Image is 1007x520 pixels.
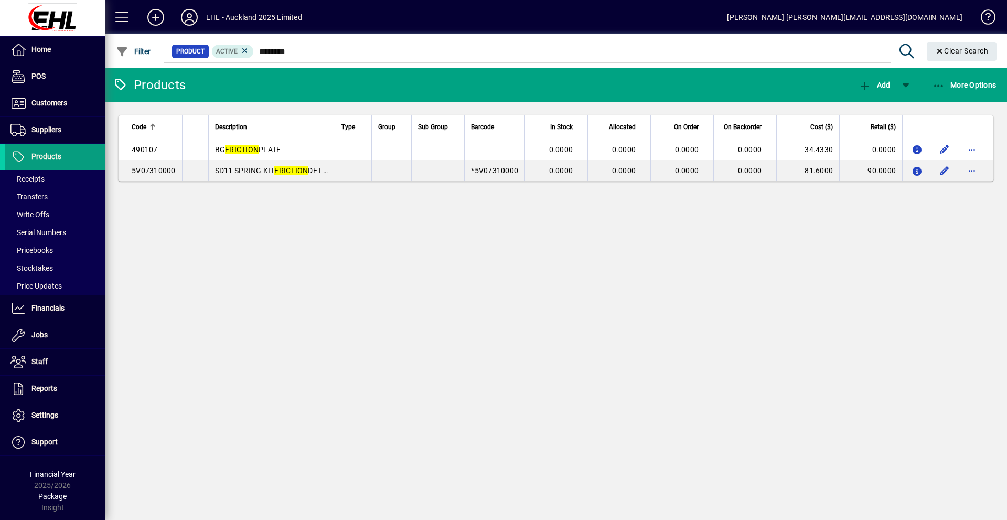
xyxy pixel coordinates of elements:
span: Settings [31,411,58,419]
div: Group [378,121,405,133]
td: 0.0000 [839,139,902,160]
span: 0.0000 [675,166,699,175]
a: Customers [5,90,105,116]
span: Write Offs [10,210,49,219]
span: Transfers [10,193,48,201]
span: POS [31,72,46,80]
a: POS [5,63,105,90]
em: FRICTION [274,166,308,175]
span: Pricebooks [10,246,53,254]
span: 490107 [132,145,158,154]
span: Reports [31,384,57,392]
td: 90.0000 [839,160,902,181]
span: Financial Year [30,470,76,479]
span: 5V07310000 [132,166,176,175]
button: Clear [927,42,997,61]
button: More Options [930,76,999,94]
a: Write Offs [5,206,105,224]
div: Sub Group [418,121,458,133]
div: Products [113,77,186,93]
span: 0.0000 [549,145,573,154]
div: EHL - Auckland 2025 Limited [206,9,302,26]
span: 0.0000 [738,145,762,154]
span: Serial Numbers [10,228,66,237]
span: Clear Search [935,47,989,55]
span: 0.0000 [738,166,762,175]
span: *5V07310000 [471,166,518,175]
span: Package [38,492,67,501]
span: Add [859,81,890,89]
span: On Order [674,121,699,133]
span: 0.0000 [612,145,636,154]
span: Description [215,121,247,133]
span: Customers [31,99,67,107]
button: Edit [936,162,953,179]
span: Allocated [609,121,636,133]
div: Description [215,121,329,133]
span: Product [176,46,205,57]
span: 0.0000 [675,145,699,154]
span: Products [31,152,61,161]
a: Home [5,37,105,63]
span: Retail ($) [871,121,896,133]
div: Barcode [471,121,518,133]
span: Staff [31,357,48,366]
button: More options [963,141,980,158]
button: More options [963,162,980,179]
span: Jobs [31,331,48,339]
span: Cost ($) [810,121,833,133]
span: Home [31,45,51,54]
span: Filter [116,47,151,56]
div: On Backorder [720,121,771,133]
td: 34.4330 [776,139,839,160]
span: Financials [31,304,65,312]
a: Staff [5,349,105,375]
a: Reports [5,376,105,402]
span: Suppliers [31,125,61,134]
a: Price Updates [5,277,105,295]
div: In Stock [531,121,582,133]
em: FRICTION [225,145,259,154]
span: Code [132,121,146,133]
button: Profile [173,8,206,27]
button: Edit [936,141,953,158]
a: Serial Numbers [5,224,105,241]
a: Knowledge Base [973,2,994,36]
a: Pricebooks [5,241,105,259]
span: BG PLATE [215,145,281,154]
div: Code [132,121,176,133]
div: On Order [657,121,708,133]
span: In Stock [550,121,573,133]
button: Add [139,8,173,27]
span: Active [216,48,238,55]
span: More Options [933,81,997,89]
span: Stocktakes [10,264,53,272]
a: Stocktakes [5,259,105,277]
a: Support [5,429,105,455]
span: On Backorder [724,121,762,133]
a: Jobs [5,322,105,348]
span: Barcode [471,121,494,133]
span: 0.0000 [549,166,573,175]
span: Receipts [10,175,45,183]
span: Price Updates [10,282,62,290]
span: Group [378,121,395,133]
span: Sub Group [418,121,448,133]
mat-chip: Activation Status: Active [212,45,254,58]
a: Suppliers [5,117,105,143]
td: 81.6000 [776,160,839,181]
button: Add [856,76,893,94]
span: Type [341,121,355,133]
div: Type [341,121,365,133]
span: Support [31,438,58,446]
a: Receipts [5,170,105,188]
div: Allocated [594,121,645,133]
a: Financials [5,295,105,322]
span: SD11 SPRING KIT DET CODE 7FC [215,166,358,175]
a: Transfers [5,188,105,206]
a: Settings [5,402,105,429]
div: [PERSON_NAME] [PERSON_NAME][EMAIL_ADDRESS][DOMAIN_NAME] [727,9,962,26]
span: 0.0000 [612,166,636,175]
button: Filter [113,42,154,61]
